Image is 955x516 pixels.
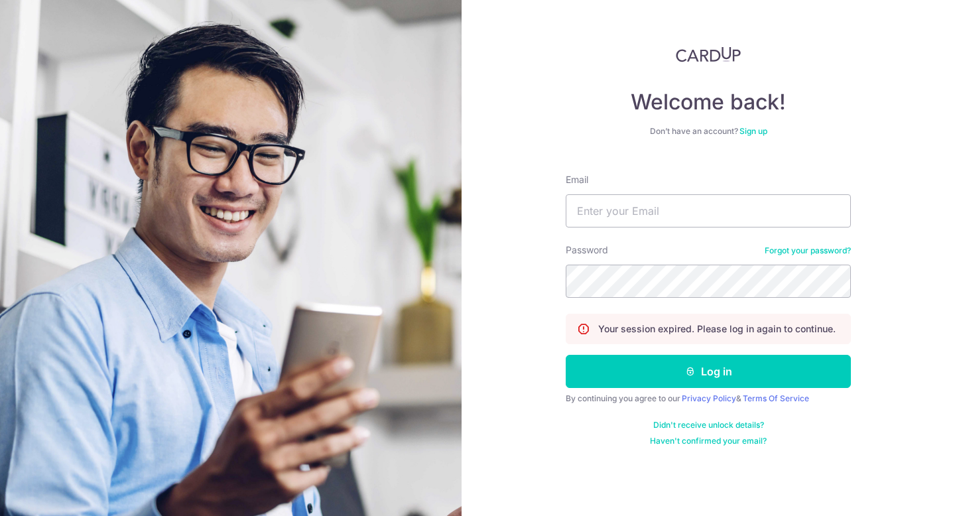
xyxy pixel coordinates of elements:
[566,243,608,257] label: Password
[765,245,851,256] a: Forgot your password?
[598,322,836,336] p: Your session expired. Please log in again to continue.
[566,194,851,227] input: Enter your Email
[566,393,851,404] div: By continuing you agree to our &
[566,173,588,186] label: Email
[566,355,851,388] button: Log in
[682,393,736,403] a: Privacy Policy
[739,126,767,136] a: Sign up
[566,89,851,115] h4: Welcome back!
[743,393,809,403] a: Terms Of Service
[676,46,741,62] img: CardUp Logo
[650,436,767,446] a: Haven't confirmed your email?
[653,420,764,430] a: Didn't receive unlock details?
[566,126,851,137] div: Don’t have an account?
